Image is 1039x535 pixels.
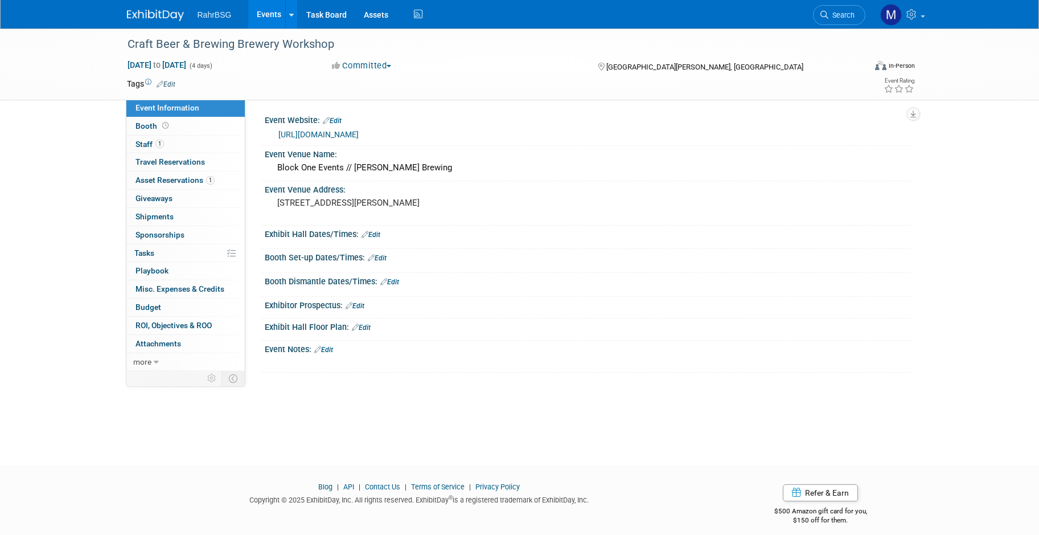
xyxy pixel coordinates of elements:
[318,483,332,491] a: Blog
[126,208,245,226] a: Shipments
[265,297,913,312] div: Exhibitor Prospectus:
[135,175,215,185] span: Asset Reservations
[265,341,913,356] div: Event Notes:
[265,146,913,160] div: Event Venue Name:
[157,80,175,88] a: Edit
[127,60,187,70] span: [DATE] [DATE]
[221,371,245,386] td: Toggle Event Tabs
[265,249,913,264] div: Booth Set-up Dates/Times:
[133,357,151,366] span: more
[127,10,184,21] img: ExhibitDay
[126,171,245,189] a: Asset Reservations1
[273,159,904,177] div: Block One Events // [PERSON_NAME] Brewing
[402,483,409,491] span: |
[265,226,913,240] div: Exhibit Hall Dates/Times:
[606,63,803,71] span: [GEOGRAPHIC_DATA][PERSON_NAME], [GEOGRAPHIC_DATA]
[466,483,474,491] span: |
[323,117,342,125] a: Edit
[188,62,212,70] span: (4 days)
[127,492,712,505] div: Copyright © 2025 ExhibitDay, Inc. All rights reserved. ExhibitDay is a registered trademark of Ex...
[368,254,387,262] a: Edit
[126,353,245,371] a: more
[135,212,174,221] span: Shipments
[135,194,173,203] span: Giveaways
[729,516,913,525] div: $150 off for them.
[126,299,245,316] a: Budget
[783,484,858,501] a: Refer & Earn
[151,60,162,70] span: to
[126,136,245,153] a: Staff1
[411,483,465,491] a: Terms of Service
[126,317,245,334] a: ROI, Objectives & ROO
[449,495,453,501] sup: ®
[884,78,914,84] div: Event Rating
[362,231,380,239] a: Edit
[126,153,245,171] a: Travel Reservations
[126,190,245,207] a: Giveaways
[126,99,245,117] a: Event Information
[135,303,161,312] span: Budget
[160,121,171,130] span: Booth not reserved yet
[135,121,171,130] span: Booth
[278,130,359,139] a: [URL][DOMAIN_NAME]
[729,499,913,525] div: $500 Amazon gift card for you,
[343,483,354,491] a: API
[314,346,333,354] a: Edit
[126,117,245,135] a: Booth
[798,59,915,76] div: Event Format
[127,78,175,89] td: Tags
[126,244,245,262] a: Tasks
[813,5,865,25] a: Search
[134,248,154,258] span: Tasks
[365,483,400,491] a: Contact Us
[202,371,222,386] td: Personalize Event Tab Strip
[380,278,399,286] a: Edit
[265,181,913,195] div: Event Venue Address:
[356,483,363,491] span: |
[265,112,913,126] div: Event Website:
[135,266,169,275] span: Playbook
[888,62,915,70] div: In-Person
[352,324,371,332] a: Edit
[126,280,245,298] a: Misc. Expenses & Credits
[135,321,212,330] span: ROI, Objectives & ROO
[124,34,848,55] div: Craft Beer & Brewing Brewery Workshop
[198,10,232,19] span: RahrBSG
[135,284,224,293] span: Misc. Expenses & Credits
[126,335,245,353] a: Attachments
[334,483,342,491] span: |
[265,273,913,288] div: Booth Dismantle Dates/Times:
[135,157,205,166] span: Travel Reservations
[135,230,184,239] span: Sponsorships
[135,103,199,112] span: Event Information
[135,140,164,149] span: Staff
[328,60,396,72] button: Committed
[880,4,902,26] img: Michael Dawson
[277,198,522,208] pre: [STREET_ADDRESS][PERSON_NAME]
[875,61,886,70] img: Format-Inperson.png
[126,262,245,280] a: Playbook
[126,226,245,244] a: Sponsorships
[346,302,364,310] a: Edit
[206,176,215,185] span: 1
[828,11,855,19] span: Search
[475,483,520,491] a: Privacy Policy
[135,339,181,348] span: Attachments
[155,140,164,148] span: 1
[265,318,913,333] div: Exhibit Hall Floor Plan:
